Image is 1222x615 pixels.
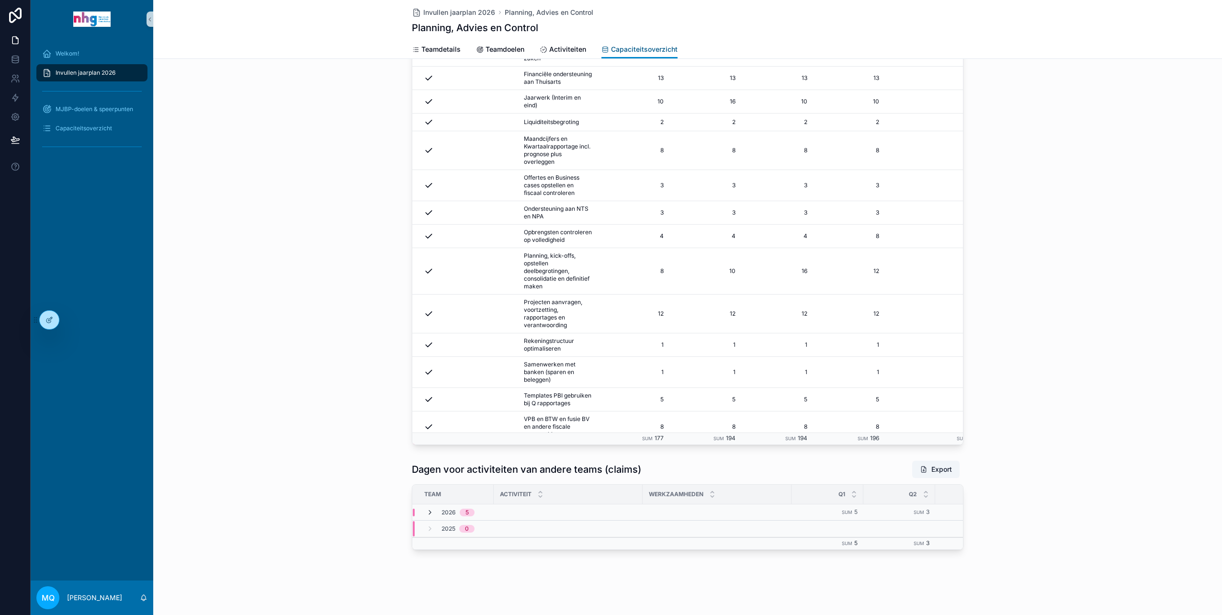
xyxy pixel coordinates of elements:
[747,74,807,82] a: 13
[747,232,807,240] a: 4
[603,118,664,126] a: 2
[524,205,592,220] a: Ondersteuning aan NTS en NPA
[819,423,879,431] a: 8
[603,423,664,431] span: 8
[819,74,879,82] a: 13
[36,101,147,118] a: MJBP-doelen & speerpunten
[914,541,924,546] small: Sum
[524,118,579,126] span: Liquiditeitsbegroting
[819,232,879,240] a: 8
[603,182,664,189] a: 3
[524,361,592,384] a: Samenwerken met banken (sparen en beleggen)
[891,118,978,126] a: 8
[603,209,664,216] a: 3
[675,310,735,318] span: 12
[747,341,807,349] span: 1
[747,423,807,431] a: 8
[524,298,592,329] a: Projecten aanvragen, voortzetting, rapportages en verantwoording
[603,147,664,154] span: 8
[819,118,879,126] a: 2
[819,209,879,216] a: 3
[819,98,879,105] a: 10
[870,434,879,442] span: 196
[56,69,115,77] span: Invullen jaarplan 2026
[747,98,807,105] a: 10
[56,105,133,113] span: MJBP-doelen & speerpunten
[891,267,978,275] a: 46
[524,94,592,109] span: Jaarwerk (Interim en eind)
[819,396,879,403] span: 5
[549,45,586,54] span: Activiteiten
[675,209,735,216] a: 3
[891,232,978,240] a: 20
[603,368,664,376] span: 1
[500,490,532,498] span: Activiteit
[524,135,592,166] a: Maandcijfers en Kwartaalrapportage incl. prognose plus overleggen
[747,310,807,318] span: 12
[611,45,678,54] span: Capaciteitsoverzicht
[891,310,978,318] a: 48
[465,509,469,516] div: 5
[675,267,735,275] span: 10
[819,147,879,154] span: 8
[675,182,735,189] a: 3
[926,539,929,547] span: 3
[56,50,79,57] span: Welkom!
[540,41,586,60] a: Activiteiten
[819,182,879,189] span: 3
[891,147,978,154] span: 32
[601,41,678,59] a: Capaciteitsoverzicht
[524,337,592,353] a: Rekeningstructuur optimaliseren
[412,463,641,476] h1: Dagen voor activiteiten van andere teams (claims)
[891,423,978,431] a: 32
[891,74,978,82] a: 52
[819,267,879,275] a: 12
[675,368,735,376] span: 1
[603,98,664,105] a: 10
[603,310,664,318] span: 12
[505,8,593,17] a: Planning, Advies en Control
[819,310,879,318] a: 12
[842,541,852,546] small: Sum
[854,508,858,515] span: 5
[603,232,664,240] span: 4
[524,118,592,126] a: Liquiditeitsbegroting
[957,436,967,441] small: Sum
[675,341,735,349] a: 1
[819,368,879,376] a: 1
[675,396,735,403] a: 5
[423,8,495,17] span: Invullen jaarplan 2026
[36,64,147,81] a: Invullen jaarplan 2026
[524,174,592,197] span: Offertes en Business cases opstellen en fiscaal controleren
[56,125,112,132] span: Capaciteitsoverzicht
[524,252,592,290] span: Planning, kick-offs, opstellen deelbegrotingen, consolidatie en definitief maken
[747,368,807,376] a: 1
[747,147,807,154] span: 8
[675,98,735,105] a: 16
[649,490,703,498] span: Werkzaamheden
[747,267,807,275] span: 16
[603,74,664,82] span: 13
[441,509,456,516] span: 2026
[675,147,735,154] span: 8
[909,490,917,498] span: Q2
[412,21,538,34] h1: Planning, Advies en Control
[675,232,735,240] a: 4
[747,118,807,126] span: 2
[926,508,929,515] span: 3
[42,592,55,604] span: MQ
